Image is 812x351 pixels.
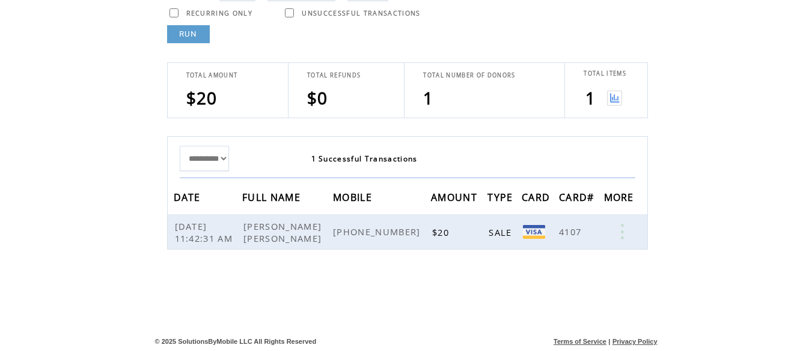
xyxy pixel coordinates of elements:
span: 4107 [559,226,584,238]
a: RUN [167,25,210,43]
span: 1 Successful Transactions [311,154,418,164]
a: MOBILE [333,193,375,200]
span: UNSUCCESSFUL TRANSACTIONS [302,9,420,17]
span: TOTAL NUMBER OF DONORS [423,71,515,79]
span: $0 [307,86,328,109]
span: $20 [186,86,218,109]
span: TOTAL AMOUNT [186,71,238,79]
span: SALE [489,226,514,238]
img: Visa [523,225,545,239]
span: [PERSON_NAME] [PERSON_NAME] [243,220,325,244]
span: TOTAL REFUNDS [307,71,361,79]
a: DATE [174,193,204,200]
a: CARD# [559,193,597,200]
span: [DATE] 11:42:31 AM [175,220,236,244]
span: CARD [522,188,553,210]
span: MORE [604,188,637,210]
img: View graph [607,91,622,106]
a: FULL NAME [242,193,304,200]
span: | [608,338,610,345]
span: © 2025 SolutionsByMobile LLC All Rights Reserved [155,338,317,345]
span: $20 [432,226,452,238]
a: Privacy Policy [612,338,658,345]
a: CARD [522,193,553,200]
a: Terms of Service [554,338,606,345]
span: DATE [174,188,204,210]
span: TYPE [487,188,516,210]
a: TYPE [487,193,516,200]
span: 1 [423,86,433,109]
span: FULL NAME [242,188,304,210]
span: [PHONE_NUMBER] [333,226,424,238]
a: AMOUNT [431,193,480,200]
span: MOBILE [333,188,375,210]
span: 1 [585,86,596,109]
span: RECURRING ONLY [186,9,253,17]
span: AMOUNT [431,188,480,210]
span: TOTAL ITEMS [584,70,626,77]
span: CARD# [559,188,597,210]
